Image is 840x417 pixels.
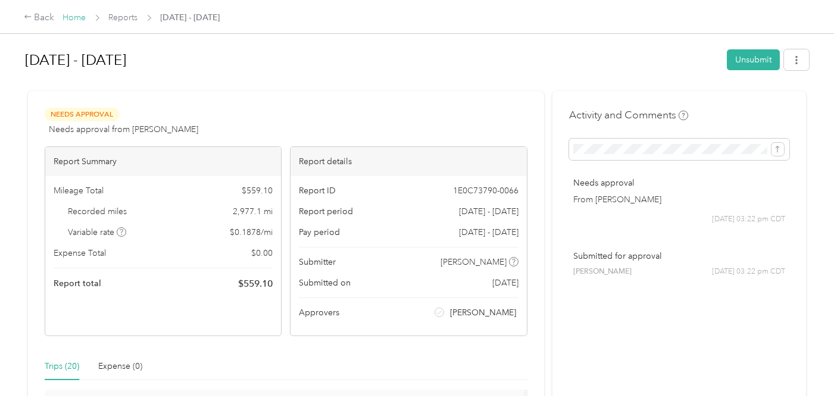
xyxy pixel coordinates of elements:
div: Back [24,11,55,25]
h1: Aug 1 - 31, 2025 [25,46,719,74]
h4: Activity and Comments [569,108,688,123]
span: Pay period [299,226,340,239]
span: Submitter [299,256,336,268]
span: Report ID [299,184,336,197]
span: [DATE] 03:22 pm CDT [712,266,785,277]
span: Mileage Total [54,184,104,197]
div: Report Summary [45,147,281,176]
span: Submitted on [299,277,351,289]
span: [DATE] [492,277,519,289]
span: 2,977.1 mi [233,205,273,218]
span: Approvers [299,306,339,319]
p: Submitted for approval [573,250,785,262]
button: Unsubmit [727,49,780,70]
span: [DATE] - [DATE] [161,11,220,24]
span: [DATE] 03:22 pm CDT [712,214,785,225]
span: [PERSON_NAME] [450,306,516,319]
span: Recorded miles [68,205,127,218]
span: Variable rate [68,226,127,239]
span: 1E0C73790-0066 [453,184,519,197]
div: Trips (20) [45,360,79,373]
span: $ 0.1878 / mi [230,226,273,239]
a: Home [63,12,86,23]
span: Expense Total [54,247,106,259]
span: [DATE] - [DATE] [459,205,519,218]
span: Needs Approval [45,108,120,121]
a: Reports [109,12,138,23]
span: [PERSON_NAME] [573,266,632,277]
span: Needs approval from [PERSON_NAME] [49,123,198,136]
span: Report period [299,205,353,218]
span: [PERSON_NAME] [441,256,507,268]
span: Report total [54,277,101,290]
span: [DATE] - [DATE] [459,226,519,239]
div: Expense (0) [98,360,142,373]
span: $ 559.10 [242,184,273,197]
p: From [PERSON_NAME] [573,193,785,206]
div: Report details [291,147,526,176]
span: $ 559.10 [238,277,273,291]
iframe: Everlance-gr Chat Button Frame [773,350,840,417]
p: Needs approval [573,177,785,189]
span: $ 0.00 [251,247,273,259]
